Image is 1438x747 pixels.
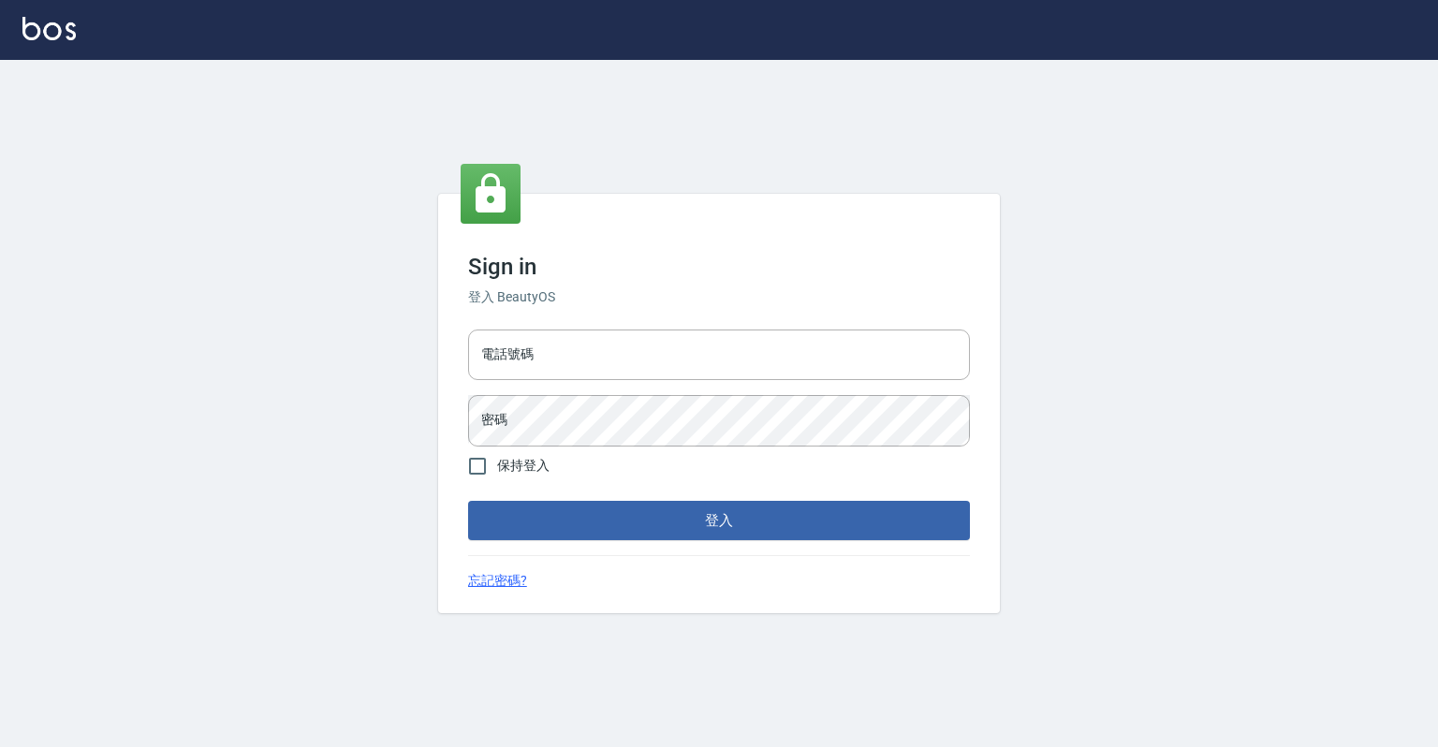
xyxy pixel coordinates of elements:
span: 保持登入 [497,456,550,476]
h3: Sign in [468,254,970,280]
button: 登入 [468,501,970,540]
img: Logo [22,17,76,40]
a: 忘記密碼? [468,571,527,591]
h6: 登入 BeautyOS [468,287,970,307]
